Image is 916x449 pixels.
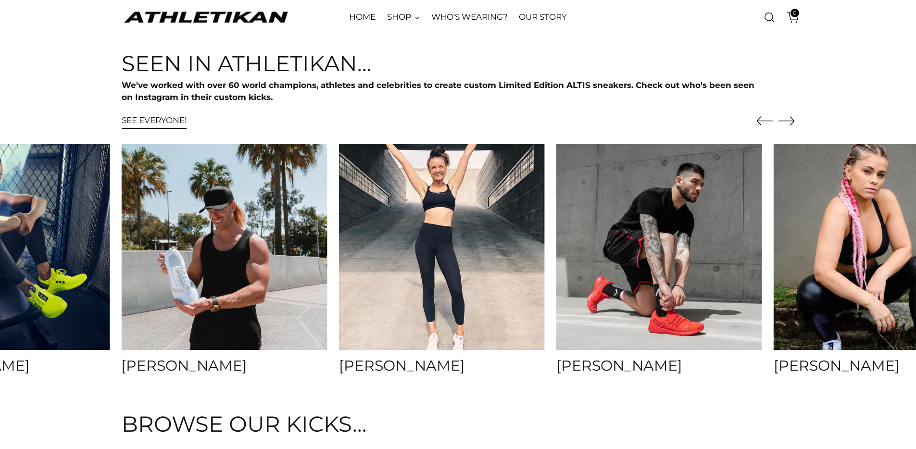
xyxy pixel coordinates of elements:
[756,113,773,129] button: Move to previous carousel slide
[122,10,290,25] a: ATHLETIKAN
[519,7,566,28] a: OUR STORY
[556,358,762,374] h4: [PERSON_NAME]
[122,115,187,129] a: SEE EVERYONE!
[122,80,754,102] strong: We've worked with over 60 world champions, athletes and celebrities to create custom Limited Edit...
[387,7,420,28] a: SHOP
[121,358,327,374] h4: [PERSON_NAME]
[431,7,508,28] a: WHO'S WEARING?
[791,9,799,17] span: 0
[780,8,799,27] a: Open cart modal
[760,8,779,27] a: Open search modal
[778,112,795,129] button: Move to next carousel slide
[122,115,187,125] span: SEE EVERYONE!
[349,7,376,28] a: HOME
[339,358,545,374] h4: [PERSON_NAME]
[122,412,795,436] h2: Browse our kickS...
[122,51,756,75] h3: SEEN IN ATHLETIKAN...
